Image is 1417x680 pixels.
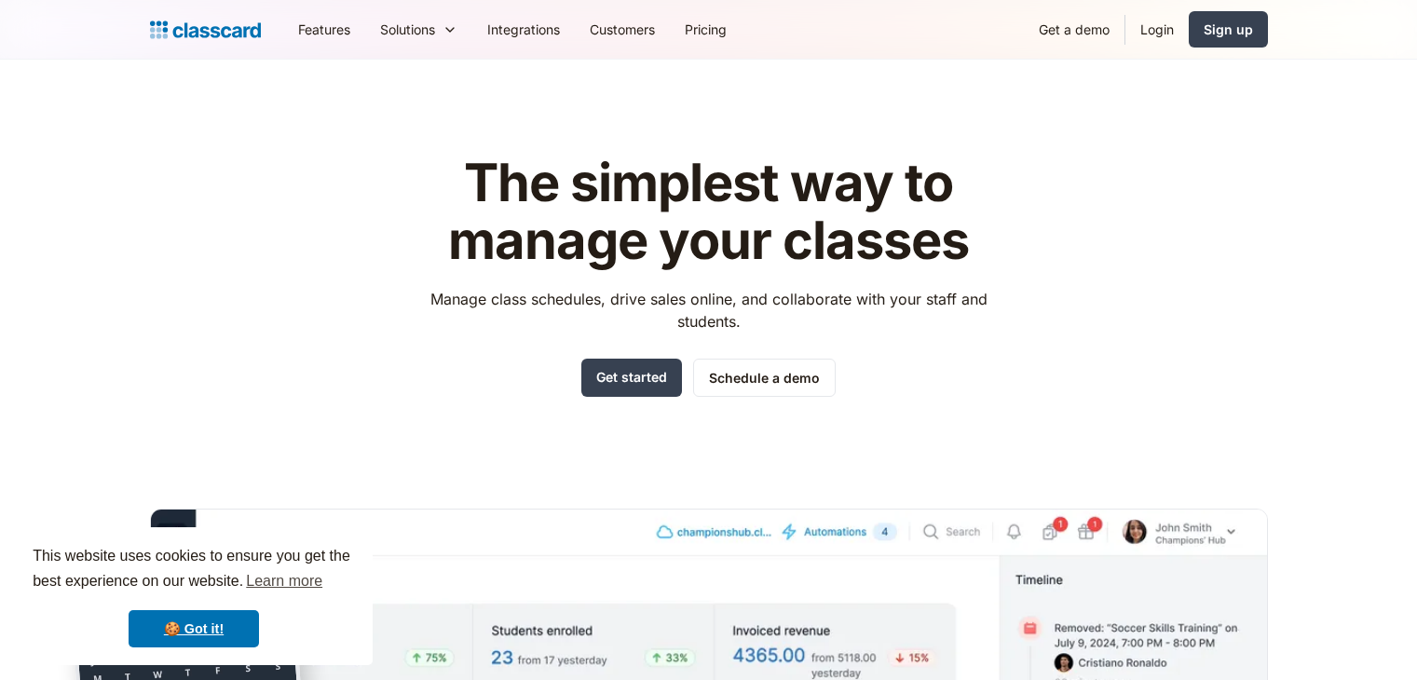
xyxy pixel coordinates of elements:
[670,8,742,50] a: Pricing
[1125,8,1189,50] a: Login
[33,545,355,595] span: This website uses cookies to ensure you get the best experience on our website.
[693,359,836,397] a: Schedule a demo
[243,567,325,595] a: learn more about cookies
[413,288,1004,333] p: Manage class schedules, drive sales online, and collaborate with your staff and students.
[575,8,670,50] a: Customers
[380,20,435,39] div: Solutions
[283,8,365,50] a: Features
[1024,8,1124,50] a: Get a demo
[15,527,373,665] div: cookieconsent
[1204,20,1253,39] div: Sign up
[129,610,259,647] a: dismiss cookie message
[365,8,472,50] div: Solutions
[472,8,575,50] a: Integrations
[1189,11,1268,48] a: Sign up
[413,155,1004,269] h1: The simplest way to manage your classes
[581,359,682,397] a: Get started
[150,17,261,43] a: home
